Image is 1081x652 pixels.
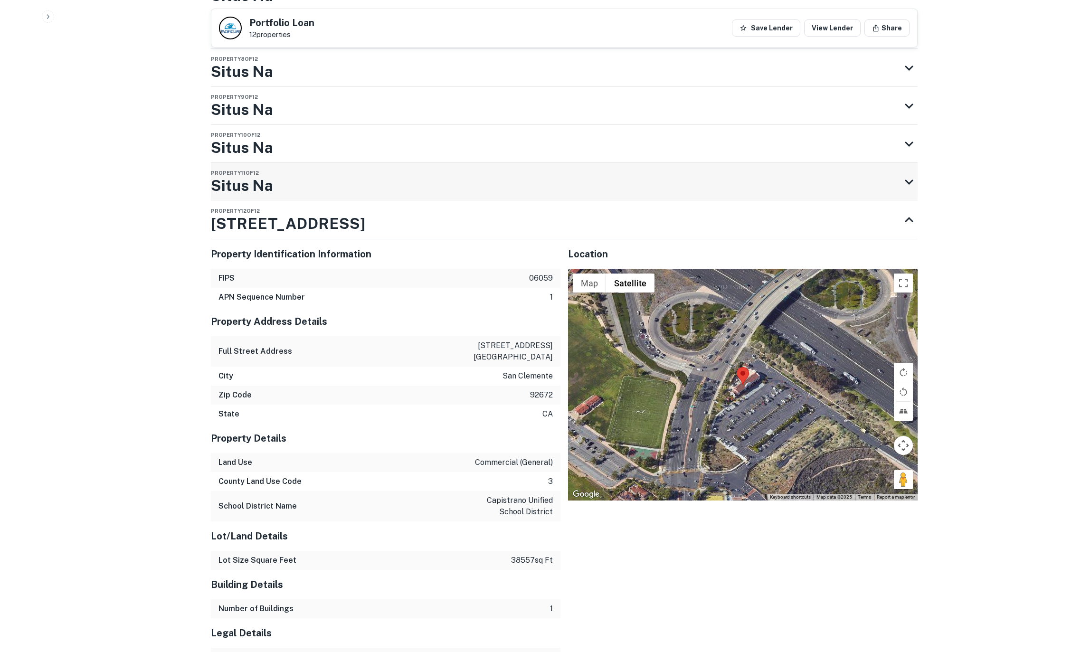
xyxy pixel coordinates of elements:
[894,470,913,489] button: Drag Pegman onto the map to open Street View
[211,49,918,87] div: Property8of12Situs Na
[211,529,560,543] h5: Lot/Land Details
[211,60,273,83] h3: Situs Na
[548,476,553,487] p: 3
[211,174,273,197] h3: Situs Na
[218,389,252,401] h6: Zip Code
[816,494,852,500] span: Map data ©2025
[573,274,606,293] button: Show street map
[218,555,296,566] h6: Lot Size Square Feet
[211,212,365,235] h3: [STREET_ADDRESS]
[218,346,292,357] h6: Full Street Address
[249,30,314,39] p: 12 properties
[211,125,918,163] div: Property10of12Situs Na
[218,408,239,420] h6: State
[864,19,910,37] button: Share
[770,494,811,501] button: Keyboard shortcuts
[211,247,560,261] h5: Property Identification Information
[218,603,294,614] h6: Number of Buildings
[211,132,260,138] span: Property 10 of 12
[529,273,553,284] p: 06059
[211,170,259,176] span: Property 11 of 12
[211,626,560,640] h5: Legal Details
[211,314,560,329] h5: Property Address Details
[606,274,654,293] button: Show satellite imagery
[542,408,553,420] p: ca
[570,488,602,501] a: Open this area in Google Maps (opens a new window)
[211,163,918,201] div: Property11of12Situs Na
[804,19,861,37] a: View Lender
[218,457,252,468] h6: Land Use
[218,501,297,512] h6: School District Name
[211,431,560,445] h5: Property Details
[211,98,273,121] h3: Situs Na
[211,208,260,214] span: Property 12 of 12
[211,87,918,125] div: Property9of12Situs Na
[894,402,913,421] button: Tilt map
[467,495,553,518] p: capistrano unified school district
[530,389,553,401] p: 92672
[211,577,560,592] h5: Building Details
[1034,576,1081,622] iframe: Chat Widget
[894,436,913,455] button: Map camera controls
[211,94,258,100] span: Property 9 of 12
[211,136,273,159] h3: Situs Na
[568,247,918,261] h5: Location
[570,488,602,501] img: Google
[218,292,305,303] h6: APN Sequence Number
[858,494,871,500] a: Terms (opens in new tab)
[511,555,553,566] p: 38557 sq ft
[467,340,553,363] p: [STREET_ADDRESS][GEOGRAPHIC_DATA]
[218,476,302,487] h6: County Land Use Code
[894,363,913,382] button: Rotate map clockwise
[550,603,553,614] p: 1
[550,292,553,303] p: 1
[475,457,553,468] p: commercial (general)
[894,274,913,293] button: Toggle fullscreen view
[877,494,915,500] a: Report a map error
[211,201,918,239] div: Property12of12[STREET_ADDRESS]
[218,273,235,284] h6: FIPS
[503,370,553,382] p: san clemente
[894,382,913,401] button: Rotate map counterclockwise
[249,18,314,28] h5: Portfolio Loan
[732,19,800,37] button: Save Lender
[211,56,258,62] span: Property 8 of 12
[218,370,233,382] h6: City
